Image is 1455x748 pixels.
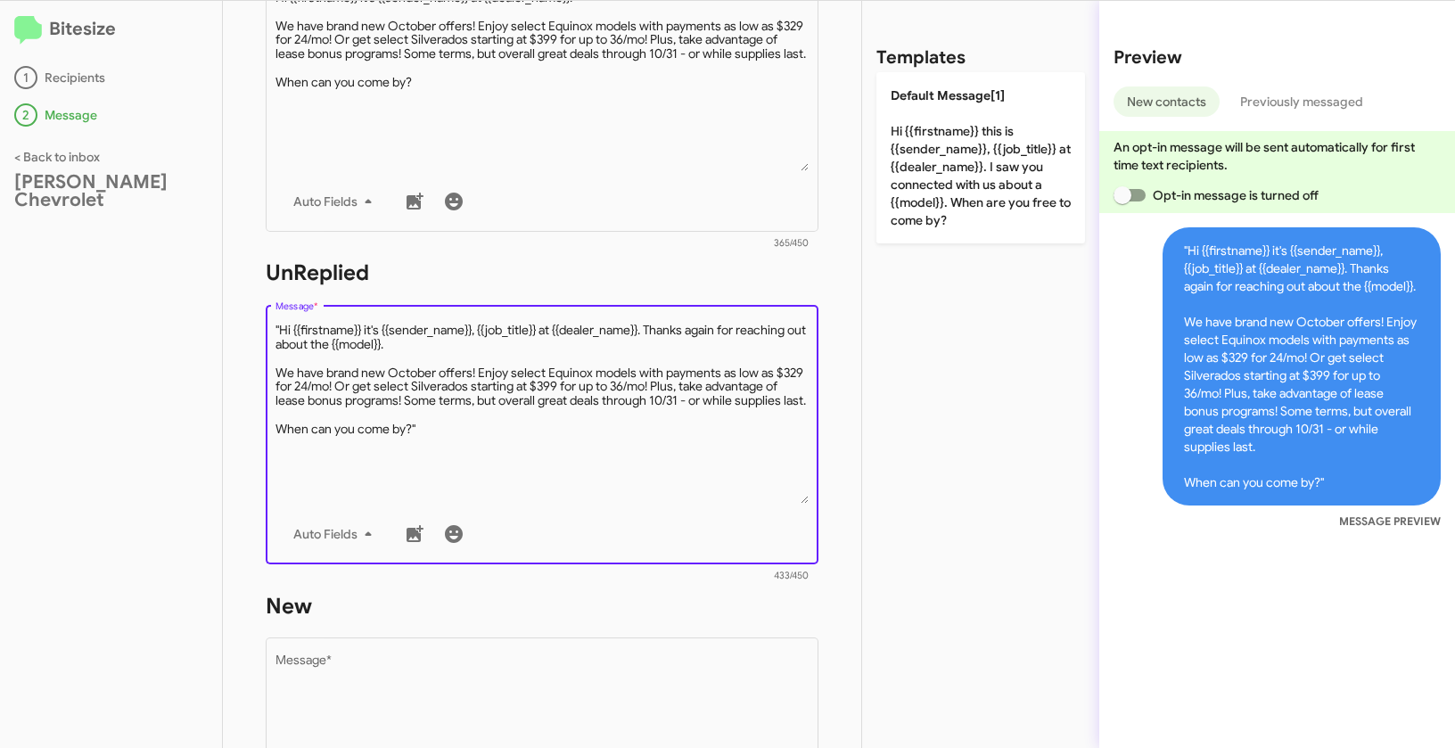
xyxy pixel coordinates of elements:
[14,66,208,89] div: Recipients
[293,518,379,550] span: Auto Fields
[14,149,100,165] a: < Back to inbox
[1114,44,1441,72] h2: Preview
[266,259,818,287] h1: UnReplied
[14,103,37,127] div: 2
[1339,513,1441,530] small: MESSAGE PREVIEW
[1240,86,1363,117] span: Previously messaged
[14,173,208,209] div: [PERSON_NAME] Chevrolet
[14,16,42,45] img: logo-minimal.svg
[279,185,393,218] button: Auto Fields
[876,44,966,72] h2: Templates
[774,238,809,249] mat-hint: 365/450
[1127,86,1206,117] span: New contacts
[14,103,208,127] div: Message
[774,571,809,581] mat-hint: 433/450
[891,87,1005,103] span: Default Message[1]
[14,66,37,89] div: 1
[1114,86,1220,117] button: New contacts
[1163,227,1441,506] span: "Hi {{firstname}} it's {{sender_name}}, {{job_title}} at {{dealer_name}}. Thanks again for reachi...
[1227,86,1377,117] button: Previously messaged
[876,72,1085,243] p: Hi {{firstname}} this is {{sender_name}}, {{job_title}} at {{dealer_name}}. I saw you connected w...
[279,518,393,550] button: Auto Fields
[1114,138,1441,174] p: An opt-in message will be sent automatically for first time text recipients.
[293,185,379,218] span: Auto Fields
[1153,185,1319,206] span: Opt-in message is turned off
[14,15,208,45] h2: Bitesize
[266,592,818,621] h1: New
